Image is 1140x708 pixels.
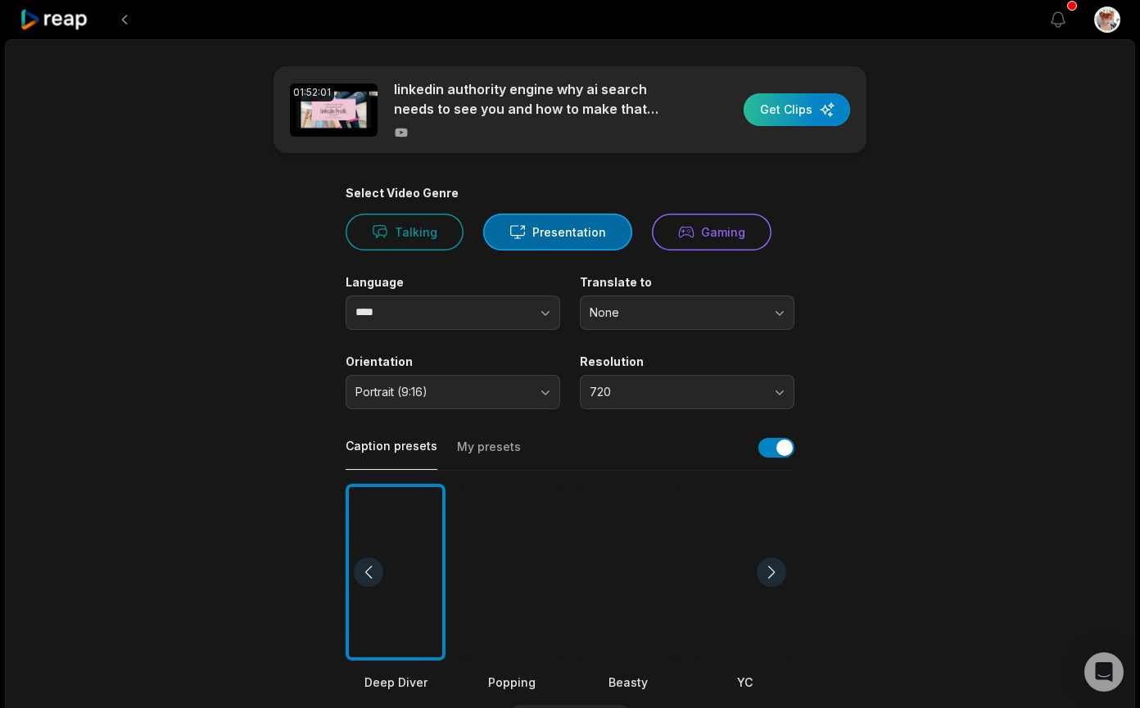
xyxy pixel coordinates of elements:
[457,439,521,470] button: My presets
[590,385,762,399] span: 720
[290,83,334,101] div: 01:52:01
[580,375,794,409] button: 720
[580,275,794,290] label: Translate to
[744,93,850,126] button: Get Clips
[346,214,464,250] button: Talking
[694,674,794,691] div: YC
[590,305,762,320] span: None
[346,354,560,369] label: Orientation
[1084,652,1124,692] div: Open Intercom Messenger
[462,674,562,691] div: Popping
[394,79,676,119] p: linkedin authority engine why ai search needs to see you and how to make that happen 2160p
[346,375,560,409] button: Portrait (9:16)
[578,674,678,691] div: Beasty
[346,275,560,290] label: Language
[346,438,437,470] button: Caption presets
[355,385,527,399] span: Portrait (9:16)
[346,674,446,691] div: Deep Diver
[580,354,794,369] label: Resolution
[483,214,632,250] button: Presentation
[580,295,794,330] button: None
[652,214,771,250] button: Gaming
[346,186,794,201] div: Select Video Genre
